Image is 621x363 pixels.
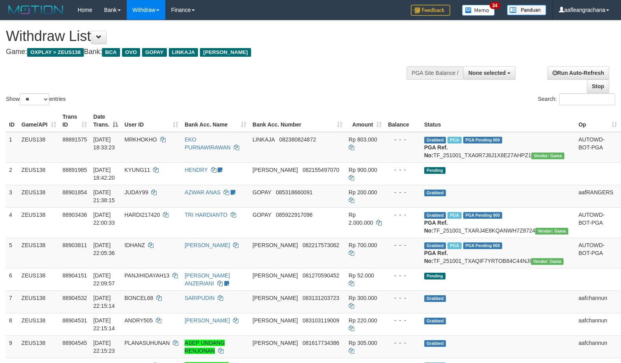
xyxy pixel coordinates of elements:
span: Grabbed [424,212,446,219]
span: [DATE] 22:05:36 [93,242,115,256]
th: Bank Acc. Name: activate to sort column ascending [181,110,250,132]
span: IDHANZ [124,242,145,248]
span: 88901854 [63,189,87,195]
a: TRI HARDIANTO [185,212,227,218]
th: Date Trans.: activate to sort column descending [90,110,121,132]
img: panduan.png [507,5,546,15]
span: Grabbed [424,318,446,324]
h4: Game: Bank: [6,48,406,56]
th: Trans ID: activate to sort column ascending [59,110,90,132]
span: Grabbed [424,242,446,249]
td: ZEUS138 [18,290,59,313]
span: Vendor URL: https://trx31.1velocity.biz [531,153,564,159]
a: [PERSON_NAME] [185,242,230,248]
span: Rp 2.000.000 [349,212,373,226]
td: 2 [6,162,18,185]
div: - - - [388,316,418,324]
div: - - - [388,188,418,196]
span: [PERSON_NAME] [253,242,298,248]
span: [DATE] 18:33:23 [93,136,115,151]
a: SARIPUDIN [185,295,214,301]
span: Grabbed [424,137,446,143]
td: AUTOWD-BOT-PGA [575,207,620,238]
span: Copy 085922917096 to clipboard [276,212,312,218]
span: Vendor URL: https://trx31.1velocity.biz [531,258,564,265]
a: Run Auto-Refresh [547,66,609,80]
div: - - - [388,241,418,249]
span: Rp 52.000 [349,272,374,279]
span: LINKAJA [169,48,198,57]
span: 88904545 [63,340,87,346]
th: Bank Acc. Number: activate to sort column ascending [250,110,346,132]
span: [DATE] 22:15:23 [93,340,115,354]
td: ZEUS138 [18,335,59,358]
th: Amount: activate to sort column ascending [346,110,385,132]
span: [DATE] 22:09:57 [93,272,115,287]
b: PGA Ref. No: [424,144,448,158]
div: - - - [388,166,418,174]
span: 88904531 [63,317,87,324]
td: aafchannun [575,335,620,358]
td: ZEUS138 [18,313,59,335]
h1: Withdraw List [6,28,406,44]
label: Search: [538,93,615,105]
td: ZEUS138 [18,238,59,268]
span: Grabbed [424,340,446,347]
td: 4 [6,207,18,238]
span: Marked by aafpengsreynich [447,137,461,143]
td: ZEUS138 [18,162,59,185]
a: [PERSON_NAME] [185,317,230,324]
th: ID [6,110,18,132]
div: PGA Site Balance / [407,66,463,80]
span: OXPLAY > ZEUS138 [27,48,84,57]
td: 7 [6,290,18,313]
img: MOTION_logo.png [6,4,66,16]
a: AZWAR ANAS [185,189,220,195]
th: Status [421,110,575,132]
input: Search: [559,93,615,105]
span: GOPAY [253,189,271,195]
span: BONCEL68 [124,295,153,301]
span: Rp 700.000 [349,242,377,248]
div: - - - [388,294,418,302]
a: [PERSON_NAME] ANZERIANI [185,272,230,287]
span: OVO [122,48,140,57]
img: Button%20Memo.svg [462,5,495,16]
span: [PERSON_NAME] [200,48,251,57]
span: [DATE] 22:00:33 [93,212,115,226]
th: Game/API: activate to sort column ascending [18,110,59,132]
span: Pending [424,273,445,279]
span: PGA Pending [463,212,503,219]
th: User ID: activate to sort column ascending [121,110,181,132]
a: EKO PURNAWIRAWAN [185,136,231,151]
span: JUDAY99 [124,189,148,195]
span: PGA Pending [463,137,503,143]
span: HARDI217420 [124,212,160,218]
span: Rp 220.000 [349,317,377,324]
th: Op: activate to sort column ascending [575,110,620,132]
span: [PERSON_NAME] [253,317,298,324]
span: Copy 083131203723 to clipboard [303,295,339,301]
b: PGA Ref. No: [424,250,448,264]
th: Balance [385,110,421,132]
b: PGA Ref. No: [424,220,448,234]
span: Vendor URL: https://trx31.1velocity.biz [535,228,568,235]
span: [DATE] 22:15:14 [93,317,115,331]
span: PLANASUHUNAN [124,340,170,346]
span: 34 [490,2,500,9]
img: Feedback.jpg [411,5,450,16]
span: 88891985 [63,167,87,173]
span: Marked by aafsreyleap [447,212,461,219]
div: - - - [388,339,418,347]
span: PANJIHIDAYAH13 [124,272,169,279]
span: Grabbed [424,190,446,196]
span: Copy 082380824872 to clipboard [279,136,316,143]
span: Rp 803.000 [349,136,377,143]
select: Showentries [20,93,49,105]
span: Rp 200.000 [349,189,377,195]
td: ZEUS138 [18,207,59,238]
span: 88903436 [63,212,87,218]
span: Grabbed [424,295,446,302]
td: ZEUS138 [18,132,59,163]
span: KYUNG11 [124,167,150,173]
